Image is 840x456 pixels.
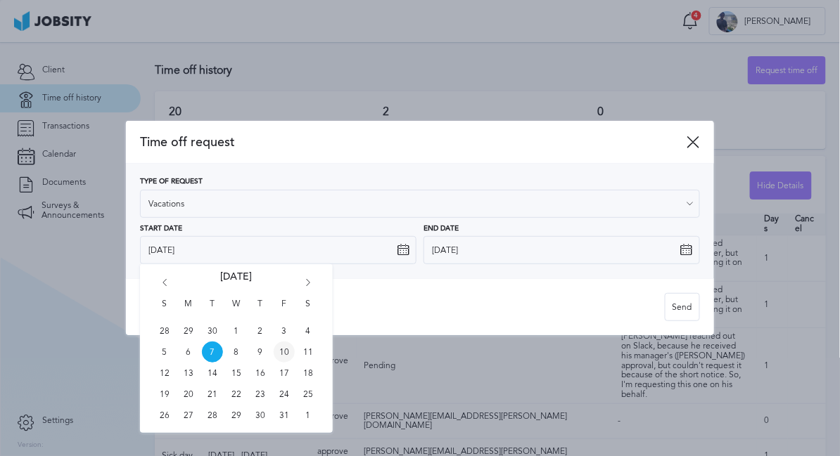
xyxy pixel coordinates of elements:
[158,279,171,292] i: Go back 1 month
[202,384,223,405] span: Tue Oct 21 2025
[274,405,295,426] span: Fri Oct 31 2025
[178,299,199,320] span: M
[226,405,247,426] span: Wed Oct 29 2025
[178,320,199,341] span: Mon Sep 29 2025
[665,293,700,321] button: Send
[298,320,319,341] span: Sat Oct 04 2025
[202,363,223,384] span: Tue Oct 14 2025
[666,294,699,322] div: Send
[302,279,314,292] i: Go forward 1 month
[250,405,271,426] span: Thu Oct 30 2025
[226,363,247,384] span: Wed Oct 15 2025
[424,225,459,233] span: End Date
[178,341,199,363] span: Mon Oct 06 2025
[154,384,175,405] span: Sun Oct 19 2025
[140,135,687,150] span: Time off request
[178,384,199,405] span: Mon Oct 20 2025
[250,341,271,363] span: Thu Oct 09 2025
[226,299,247,320] span: W
[202,299,223,320] span: T
[140,225,182,233] span: Start Date
[140,178,203,186] span: Type of Request
[154,341,175,363] span: Sun Oct 05 2025
[226,341,247,363] span: Wed Oct 08 2025
[250,320,271,341] span: Thu Oct 02 2025
[274,384,295,405] span: Fri Oct 24 2025
[250,384,271,405] span: Thu Oct 23 2025
[298,363,319,384] span: Sat Oct 18 2025
[178,405,199,426] span: Mon Oct 27 2025
[298,405,319,426] span: Sat Nov 01 2025
[178,363,199,384] span: Mon Oct 13 2025
[226,320,247,341] span: Wed Oct 01 2025
[274,363,295,384] span: Fri Oct 17 2025
[154,405,175,426] span: Sun Oct 26 2025
[226,384,247,405] span: Wed Oct 22 2025
[274,299,295,320] span: F
[274,341,295,363] span: Fri Oct 10 2025
[250,299,271,320] span: T
[298,384,319,405] span: Sat Oct 25 2025
[274,320,295,341] span: Fri Oct 03 2025
[154,320,175,341] span: Sun Sep 28 2025
[154,363,175,384] span: Sun Oct 12 2025
[202,405,223,426] span: Tue Oct 28 2025
[250,363,271,384] span: Thu Oct 16 2025
[154,299,175,320] span: S
[202,320,223,341] span: Tue Sep 30 2025
[202,341,223,363] span: Tue Oct 07 2025
[298,299,319,320] span: S
[221,271,253,299] span: [DATE]
[298,341,319,363] span: Sat Oct 11 2025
